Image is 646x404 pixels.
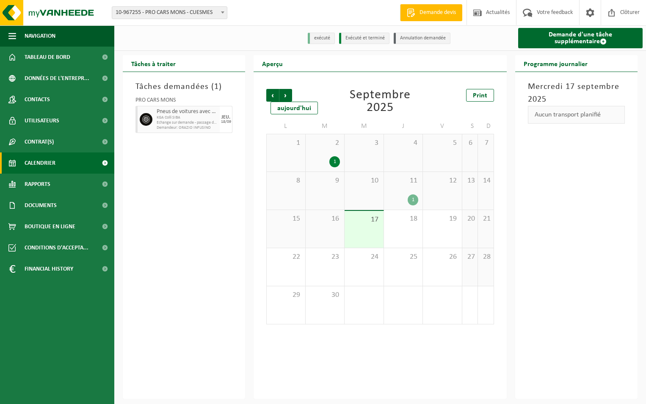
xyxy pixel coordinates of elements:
[112,7,227,19] span: 10-967255 - PRO CARS MONS - CUESMES
[473,92,487,99] span: Print
[25,258,73,279] span: Financial History
[467,176,474,185] span: 13
[25,152,55,174] span: Calendrier
[308,33,335,44] li: exécuté
[310,214,340,224] span: 16
[306,119,345,134] td: M
[310,176,340,185] span: 9
[157,120,218,125] span: Echange sur demande - passage dans une tournée fixe
[423,119,462,134] td: V
[349,252,379,262] span: 24
[339,33,389,44] li: Exécuté et terminé
[214,83,219,91] span: 1
[25,25,55,47] span: Navigation
[345,119,384,134] td: M
[112,6,227,19] span: 10-967255 - PRO CARS MONS - CUESMES
[25,174,50,195] span: Rapports
[427,252,458,262] span: 26
[400,4,462,21] a: Demande devis
[123,55,184,72] h2: Tâches à traiter
[427,214,458,224] span: 19
[467,252,474,262] span: 27
[349,215,379,224] span: 17
[157,125,218,130] span: Demandeur: ORAZIO INFUSINO
[482,176,489,185] span: 14
[310,291,340,300] span: 30
[417,8,458,17] span: Demande devis
[271,291,301,300] span: 29
[467,138,474,148] span: 6
[271,102,318,114] div: aujourd'hui
[462,119,478,134] td: S
[271,176,301,185] span: 8
[384,119,423,134] td: J
[482,252,489,262] span: 28
[25,47,70,68] span: Tableau de bord
[310,252,340,262] span: 23
[279,89,292,102] span: Suivant
[310,138,340,148] span: 2
[528,106,625,124] div: Aucun transport planifié
[25,110,59,131] span: Utilisateurs
[466,89,494,102] a: Print
[427,138,458,148] span: 5
[25,195,57,216] span: Documents
[25,216,75,237] span: Boutique en ligne
[271,214,301,224] span: 15
[394,33,450,44] li: Annulation demandée
[25,131,54,152] span: Contrat(s)
[528,80,625,106] h3: Mercredi 17 septembre 2025
[349,176,379,185] span: 10
[427,176,458,185] span: 12
[408,194,418,205] div: 1
[482,138,489,148] span: 7
[478,119,494,134] td: D
[221,120,231,124] div: 18/09
[25,68,89,89] span: Données de l'entrepr...
[135,97,232,106] div: PRO CARS MONS
[271,252,301,262] span: 22
[135,80,232,93] h3: Tâches demandées ( )
[515,55,596,72] h2: Programme journalier
[518,28,643,48] a: Demande d'une tâche supplémentaire
[266,119,306,134] td: L
[329,156,340,167] div: 1
[482,214,489,224] span: 21
[221,115,230,120] div: JEU.
[388,176,419,185] span: 11
[25,237,88,258] span: Conditions d'accepta...
[254,55,291,72] h2: Aperçu
[271,138,301,148] span: 1
[467,214,474,224] span: 20
[388,252,419,262] span: 25
[266,89,279,102] span: Précédent
[340,89,420,114] div: Septembre 2025
[388,138,419,148] span: 4
[349,138,379,148] span: 3
[157,115,218,120] span: KGA Colli SIBA
[388,214,419,224] span: 18
[157,108,218,115] span: Pneus de voitures avec et sans jantes
[25,89,50,110] span: Contacts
